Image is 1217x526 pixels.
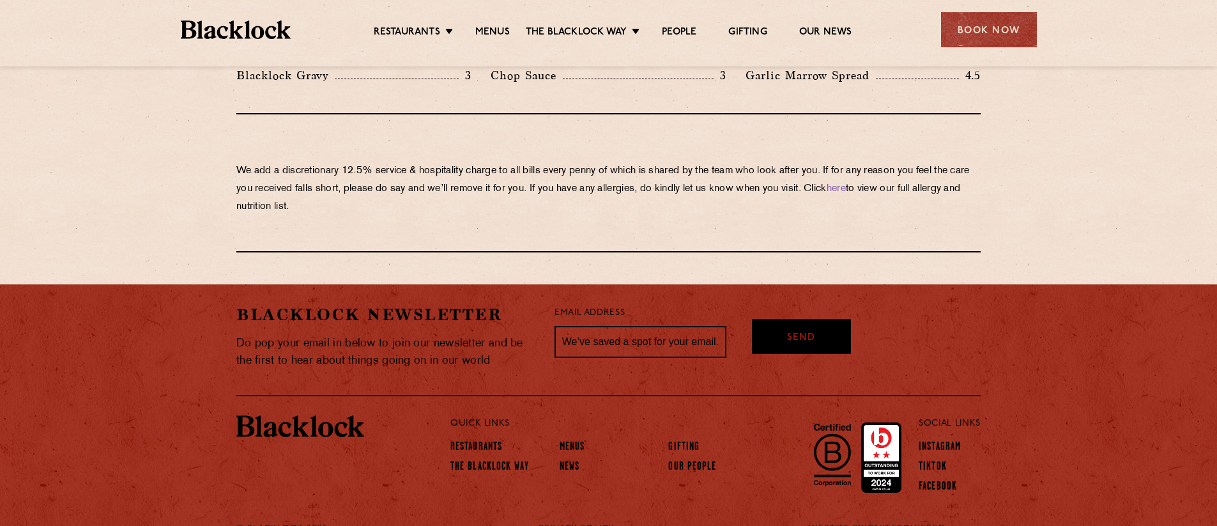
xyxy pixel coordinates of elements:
[450,441,502,455] a: Restaurants
[714,67,726,84] p: 3
[181,20,291,39] img: BL_Textured_Logo-footer-cropped.svg
[236,415,364,437] img: BL_Textured_Logo-footer-cropped.svg
[919,415,981,432] p: Social Links
[236,66,335,84] p: Blacklock Gravy
[728,26,767,40] a: Gifting
[459,67,471,84] p: 3
[560,461,579,475] a: News
[526,26,627,40] a: The Blacklock Way
[959,67,981,84] p: 4.5
[746,66,876,84] p: Garlic Marrow Spread
[236,162,981,216] p: We add a discretionary 12.5% service & hospitality charge to all bills every penny of which is sh...
[491,66,563,84] p: Chop Sauce
[799,26,852,40] a: Our News
[475,26,510,40] a: Menus
[919,441,961,455] a: Instagram
[806,416,859,493] img: B-Corp-Logo-Black-RGB.svg
[827,184,846,194] a: here
[861,422,901,493] img: Accred_2023_2star.png
[668,461,716,475] a: Our People
[662,26,696,40] a: People
[919,481,957,495] a: Facebook
[919,461,947,475] a: TikTok
[450,461,529,475] a: The Blacklock Way
[555,306,625,321] label: Email Address
[668,441,700,455] a: Gifting
[236,304,535,326] h2: Blacklock Newsletter
[555,326,726,358] input: We’ve saved a spot for your email...
[941,12,1037,47] div: Book Now
[787,331,815,346] span: Send
[560,441,585,455] a: Menus
[374,26,440,40] a: Restaurants
[236,335,535,369] p: Do pop your email in below to join our newsletter and be the first to hear about things going on ...
[450,415,876,432] p: Quick Links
